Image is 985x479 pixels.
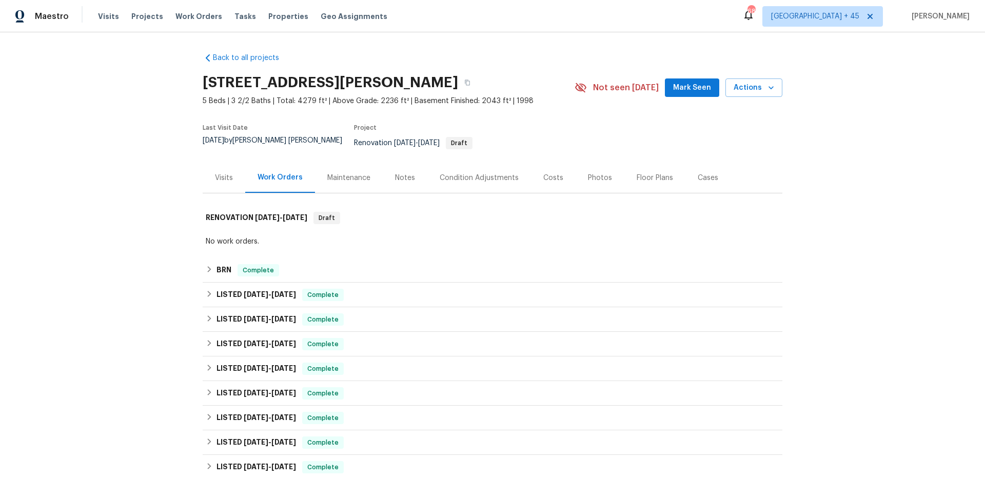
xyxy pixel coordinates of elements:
span: Projects [131,11,163,22]
button: Actions [725,78,782,97]
span: Not seen [DATE] [593,83,659,93]
h6: LISTED [216,387,296,400]
span: [DATE] [271,463,296,470]
h2: [STREET_ADDRESS][PERSON_NAME] [203,77,458,88]
div: LISTED [DATE]-[DATE]Complete [203,307,782,332]
div: No work orders. [206,236,779,247]
div: LISTED [DATE]-[DATE]Complete [203,356,782,381]
span: [DATE] [271,340,296,347]
div: Visits [215,173,233,183]
span: [DATE] [271,291,296,298]
div: LISTED [DATE]-[DATE]Complete [203,283,782,307]
h6: LISTED [216,338,296,350]
div: LISTED [DATE]-[DATE]Complete [203,430,782,455]
div: Floor Plans [637,173,673,183]
span: [DATE] [271,365,296,372]
span: Draft [314,213,339,223]
div: Maintenance [327,173,370,183]
span: - [244,365,296,372]
div: by [PERSON_NAME] [PERSON_NAME] [203,137,354,156]
h6: BRN [216,264,231,276]
span: [DATE] [244,414,268,421]
span: Complete [303,314,343,325]
button: Mark Seen [665,78,719,97]
div: Cases [698,173,718,183]
span: - [244,389,296,396]
span: Mark Seen [673,82,711,94]
span: Maestro [35,11,69,22]
span: Geo Assignments [321,11,387,22]
span: [DATE] [244,340,268,347]
span: [DATE] [244,389,268,396]
span: Actions [734,82,774,94]
span: Properties [268,11,308,22]
h6: LISTED [216,436,296,449]
span: [DATE] [203,137,224,144]
span: Complete [303,437,343,448]
span: Visits [98,11,119,22]
span: Tasks [234,13,256,20]
span: [DATE] [283,214,307,221]
span: - [255,214,307,221]
span: [DATE] [255,214,280,221]
span: [DATE] [244,365,268,372]
span: [DATE] [271,315,296,323]
span: - [244,414,296,421]
span: Complete [303,413,343,423]
button: Copy Address [458,73,477,92]
span: Complete [303,388,343,398]
span: Complete [303,290,343,300]
h6: LISTED [216,363,296,375]
div: Costs [543,173,563,183]
span: - [394,139,440,147]
span: Renovation [354,139,472,147]
h6: LISTED [216,412,296,424]
span: Project [354,125,377,131]
span: Work Orders [175,11,222,22]
div: LISTED [DATE]-[DATE]Complete [203,406,782,430]
span: - [244,315,296,323]
div: Work Orders [258,172,303,183]
span: 5 Beds | 3 2/2 Baths | Total: 4279 ft² | Above Grade: 2236 ft² | Basement Finished: 2043 ft² | 1998 [203,96,575,106]
h6: RENOVATION [206,212,307,224]
div: LISTED [DATE]-[DATE]Complete [203,381,782,406]
span: [DATE] [271,389,296,396]
span: [DATE] [394,139,416,147]
span: [DATE] [271,438,296,446]
h6: LISTED [216,461,296,473]
span: [GEOGRAPHIC_DATA] + 45 [771,11,859,22]
span: Complete [303,462,343,472]
a: Back to all projects [203,53,301,63]
span: [DATE] [244,291,268,298]
span: - [244,291,296,298]
span: [PERSON_NAME] [908,11,970,22]
span: - [244,463,296,470]
div: Notes [395,173,415,183]
span: - [244,340,296,347]
div: BRN Complete [203,258,782,283]
span: Complete [303,339,343,349]
span: [DATE] [418,139,440,147]
h6: LISTED [216,289,296,301]
span: [DATE] [244,463,268,470]
div: Condition Adjustments [440,173,519,183]
span: - [244,438,296,446]
span: Complete [303,364,343,374]
span: Last Visit Date [203,125,248,131]
span: [DATE] [271,414,296,421]
div: Photos [588,173,612,183]
h6: LISTED [216,313,296,326]
div: 687 [747,6,755,16]
span: Complete [239,265,278,275]
span: [DATE] [244,315,268,323]
div: RENOVATION [DATE]-[DATE]Draft [203,202,782,234]
div: LISTED [DATE]-[DATE]Complete [203,332,782,356]
span: [DATE] [244,438,268,446]
span: Draft [447,140,471,146]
